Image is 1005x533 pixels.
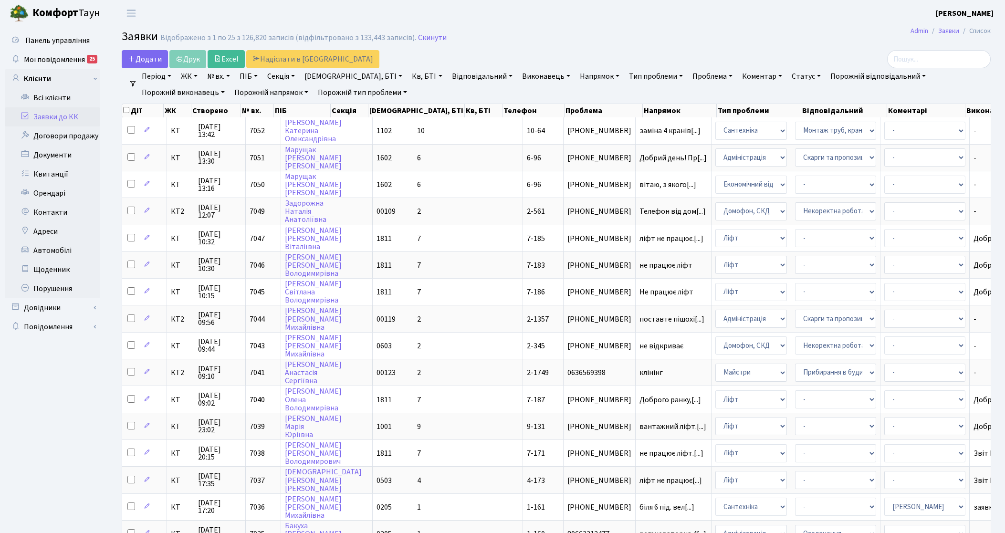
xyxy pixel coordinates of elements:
a: Документи [5,146,100,165]
a: Контакти [5,203,100,222]
a: Порожній напрямок [230,84,312,101]
span: [PHONE_NUMBER] [567,396,631,404]
span: 2 [417,367,421,378]
a: [PERSON_NAME]СвітланаВолодимирівна [285,279,342,305]
a: [PERSON_NAME][PERSON_NAME]Володимирівна [285,252,342,279]
span: Заявки [122,28,158,45]
span: 9-131 [527,421,545,432]
th: Дії [122,104,164,117]
span: заміна 4 кранів[...] [639,125,701,136]
span: 0603 [377,341,392,351]
span: КТ [171,127,190,135]
span: 2 [417,341,421,351]
span: 7045 [250,287,265,297]
a: Скинути [418,33,447,42]
th: Відповідальний [801,104,887,117]
a: Заявки [938,26,959,36]
span: ліфт не працює[...] [639,475,702,486]
span: [DATE] 09:10 [198,365,241,380]
span: [DATE] 10:32 [198,230,241,246]
span: 7-183 [527,260,545,271]
a: Марущак[PERSON_NAME][PERSON_NAME] [285,171,342,198]
span: [DATE] 13:42 [198,123,241,138]
span: 7 [417,260,421,271]
button: Переключити навігацію [119,5,143,21]
span: [PHONE_NUMBER] [567,477,631,484]
span: [PHONE_NUMBER] [567,261,631,269]
a: ПІБ [236,68,262,84]
a: Орендарі [5,184,100,203]
th: Створено [191,104,241,117]
span: 1811 [377,395,392,405]
span: 2 [417,314,421,324]
span: [PHONE_NUMBER] [567,423,631,430]
span: [DATE] 09:56 [198,311,241,326]
th: ЖК [164,104,191,117]
span: 2-1749 [527,367,549,378]
span: [DATE] 10:30 [198,257,241,272]
th: Тип проблеми [717,104,801,117]
span: КТ [171,235,190,242]
span: 00123 [377,367,396,378]
span: 2 [417,206,421,217]
span: 1001 [377,421,392,432]
a: [PERSON_NAME] [936,8,994,19]
span: вітаю, з якого[...] [639,179,696,190]
span: [PHONE_NUMBER] [567,449,631,457]
span: КТ2 [171,315,190,323]
span: КТ [171,449,190,457]
a: Тип проблеми [625,68,687,84]
a: Напрямок [576,68,623,84]
a: [PERSON_NAME][PERSON_NAME]Віталіївна [285,225,342,252]
div: Відображено з 1 по 25 з 126,820 записів (відфільтровано з 133,443 записів). [160,33,416,42]
input: Пошук... [887,50,991,68]
span: [DATE] 20:15 [198,446,241,461]
img: logo.png [10,4,29,23]
span: 1102 [377,125,392,136]
span: ліфт не працює.[...] [639,233,703,244]
span: 7-185 [527,233,545,244]
a: Щоденник [5,260,100,279]
span: 10 [417,125,425,136]
li: Список [959,26,991,36]
span: [PHONE_NUMBER] [567,208,631,215]
span: [PHONE_NUMBER] [567,235,631,242]
th: ПІБ [274,104,330,117]
span: [PHONE_NUMBER] [567,154,631,162]
a: Мої повідомлення25 [5,50,100,69]
b: Комфорт [32,5,78,21]
span: Телефон від дом[...] [639,206,706,217]
span: 7046 [250,260,265,271]
span: 7047 [250,233,265,244]
a: [PERSON_NAME][PERSON_NAME]Михайлівна [285,333,342,359]
span: 4 [417,475,421,486]
span: 7 [417,448,421,459]
a: Панель управління [5,31,100,50]
span: КТ [171,477,190,484]
span: не працює ліфт.[...] [639,448,703,459]
span: Панель управління [25,35,90,46]
a: [PERSON_NAME]АнастасіяСергіївна [285,359,342,386]
span: [DATE] 17:20 [198,499,241,514]
a: ЖК [177,68,201,84]
span: 1811 [377,233,392,244]
a: Договори продажу [5,126,100,146]
span: 0503 [377,475,392,486]
span: КТ [171,261,190,269]
span: поставте пішохі[...] [639,314,704,324]
a: [PERSON_NAME][PERSON_NAME]Михайлівна [285,306,342,333]
a: Всі клієнти [5,88,100,107]
a: Порожній тип проблеми [314,84,411,101]
span: клінінг [639,369,707,376]
a: [PERSON_NAME][PERSON_NAME]Михайлівна [285,494,342,521]
a: ЗадорожнаНаталіяАнатоліївна [285,198,326,225]
span: [DATE] 12:07 [198,204,241,219]
span: 6-96 [527,179,541,190]
a: Відповідальний [448,68,516,84]
span: [DATE] 09:44 [198,338,241,353]
span: 7041 [250,367,265,378]
a: Клієнти [5,69,100,88]
a: Статус [788,68,825,84]
a: Порожній виконавець [138,84,229,101]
